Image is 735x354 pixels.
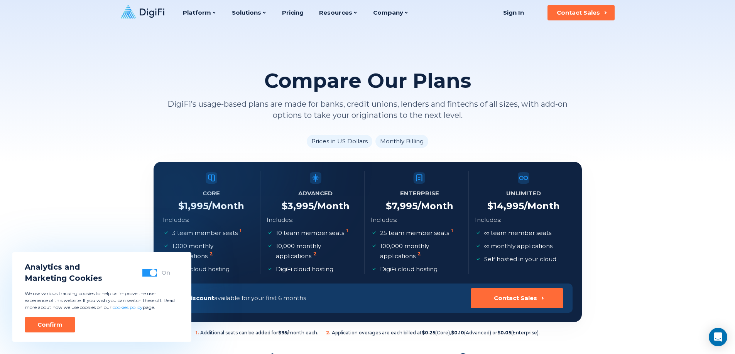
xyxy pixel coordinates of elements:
[282,200,350,212] h4: $ 3,995
[172,241,253,261] p: 1,000 monthly applications
[25,273,102,284] span: Marketing Cookies
[484,254,556,264] p: Self hosted in your cloud
[471,288,563,308] button: Contact Sales
[417,200,453,211] span: /Month
[380,228,455,238] p: 25 team member seats
[37,321,63,329] div: Confirm
[451,228,453,233] sup: 1
[276,264,333,274] p: DigiFi cloud hosting
[172,294,214,302] span: 50% discount
[417,251,421,257] sup: 2
[240,228,242,233] sup: 1
[326,330,330,336] sup: 2 .
[346,228,348,233] sup: 1
[487,200,560,212] h4: $ 14,995
[484,228,551,238] p: team member seats
[172,293,306,303] p: available for your first 6 months
[25,262,102,273] span: Analytics and
[371,215,397,225] p: Includes:
[494,5,534,20] a: Sign In
[307,135,372,148] li: Prices in US Dollars
[113,304,143,310] a: cookies policy
[196,330,199,336] sup: 1 .
[451,330,464,336] b: $0.10
[313,251,317,257] sup: 2
[386,200,453,212] h4: $ 7,995
[326,330,540,336] span: Application overages are each billed at (Core), (Advanced) or (Enterprise).
[380,241,461,261] p: 100,000 monthly applications
[25,317,75,332] button: Confirm
[475,215,501,225] p: Includes:
[547,5,615,20] button: Contact Sales
[298,188,333,199] h5: Advanced
[162,269,170,277] div: On
[276,228,350,238] p: 10 team member seats
[276,241,357,261] p: 10,000 monthly applications
[524,200,560,211] span: /Month
[210,251,213,257] sup: 2
[497,330,511,336] b: $0.05
[400,188,439,199] h5: Enterprise
[709,328,727,346] div: Open Intercom Messenger
[25,290,179,311] p: We use various tracking cookies to help us improve the user experience of this website. If you wi...
[422,330,435,336] b: $0.25
[375,135,428,148] li: Monthly Billing
[494,294,537,302] div: Contact Sales
[380,264,438,274] p: DigiFi cloud hosting
[172,264,230,274] p: DigiFi cloud hosting
[278,330,287,336] b: $95
[154,99,582,121] p: DigiFi’s usage-based plans are made for banks, credit unions, lenders and fintechs of all sizes, ...
[484,241,553,251] p: monthly applications
[196,330,318,336] span: Additional seats can be added for /month each.
[314,200,350,211] span: /Month
[264,69,471,92] h2: Compare Our Plans
[557,9,600,17] div: Contact Sales
[506,188,541,199] h5: Unlimited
